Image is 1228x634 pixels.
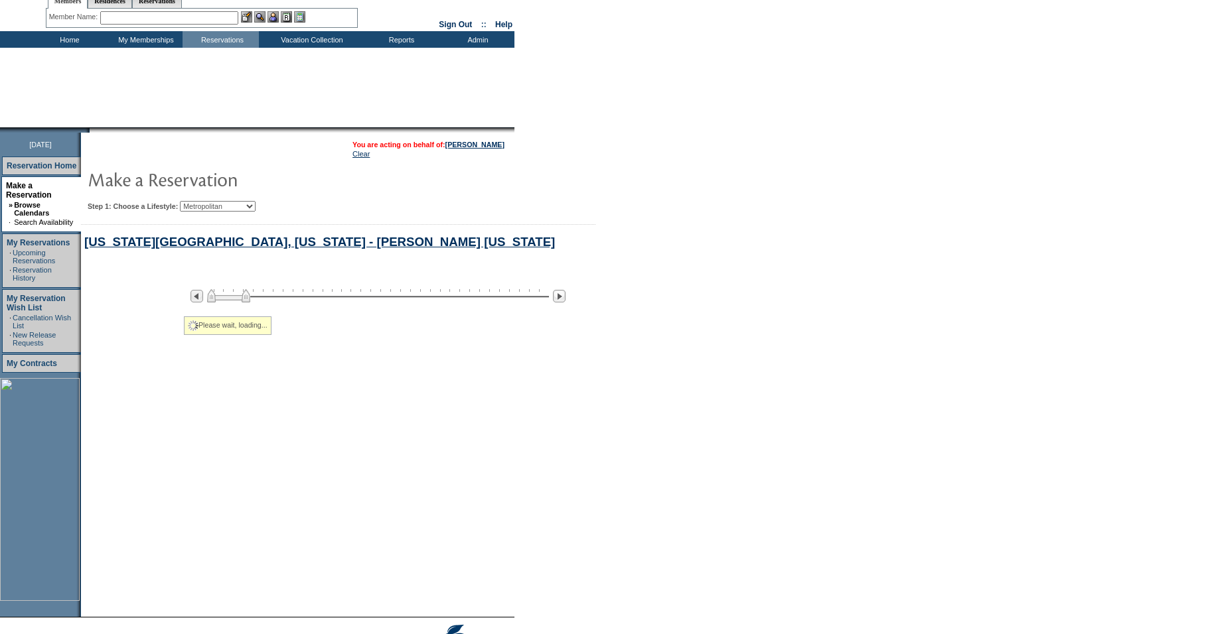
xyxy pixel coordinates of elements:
a: Clear [352,150,370,158]
td: Reservations [183,31,259,48]
img: blank.gif [90,127,91,133]
a: [US_STATE][GEOGRAPHIC_DATA], [US_STATE] - [PERSON_NAME] [US_STATE] [84,235,555,249]
img: View [254,11,266,23]
a: Cancellation Wish List [13,314,71,330]
a: Search Availability [14,218,73,226]
span: [DATE] [29,141,52,149]
img: Reservations [281,11,292,23]
img: promoShadowLeftCorner.gif [85,127,90,133]
a: My Reservations [7,238,70,247]
td: Reports [362,31,438,48]
td: Admin [438,31,514,48]
img: Impersonate [268,11,279,23]
div: Please wait, loading... [184,316,271,335]
td: Vacation Collection [259,31,362,48]
td: · [9,218,13,226]
a: My Contracts [7,359,57,368]
a: Sign Out [439,20,472,29]
img: pgTtlMakeReservation.gif [88,166,353,192]
b: Step 1: Choose a Lifestyle: [88,202,178,210]
div: Member Name: [49,11,100,23]
a: Make a Reservation [6,181,52,200]
a: My Reservation Wish List [7,294,66,312]
a: [PERSON_NAME] [445,141,504,149]
a: New Release Requests [13,331,56,347]
a: Browse Calendars [14,201,49,217]
td: My Memberships [106,31,183,48]
img: b_calculator.gif [294,11,305,23]
a: Reservation History [13,266,52,282]
img: b_edit.gif [241,11,252,23]
td: · [9,331,11,347]
span: :: [481,20,487,29]
td: · [9,249,11,265]
img: spinner2.gif [188,320,198,331]
a: Reservation Home [7,161,76,170]
img: Previous [191,290,203,302]
td: · [9,314,11,330]
a: Upcoming Reservations [13,249,55,265]
a: Help [495,20,512,29]
b: » [9,201,13,209]
td: · [9,266,11,282]
span: You are acting on behalf of: [352,141,504,149]
td: Home [30,31,106,48]
img: Next [553,290,566,302]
